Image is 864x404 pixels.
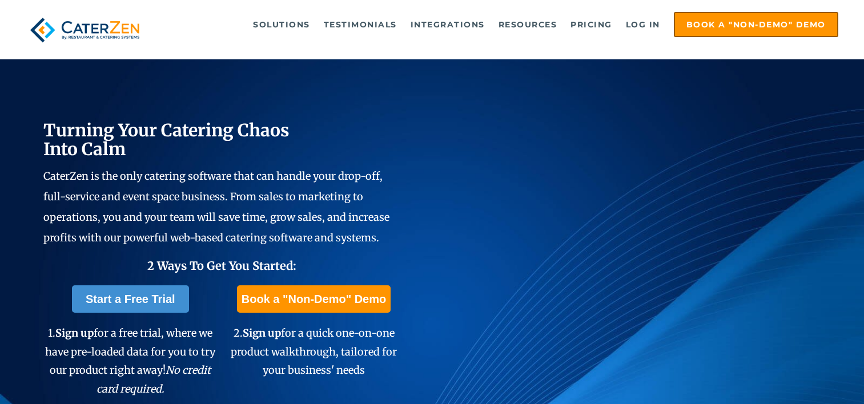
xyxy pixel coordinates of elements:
[72,285,189,313] a: Start a Free Trial
[565,13,618,36] a: Pricing
[318,13,403,36] a: Testimonials
[620,13,666,36] a: Log in
[43,119,290,160] span: Turning Your Catering Chaos Into Calm
[26,12,144,48] img: caterzen
[493,13,563,36] a: Resources
[147,258,296,273] span: 2 Ways To Get You Started:
[237,285,391,313] a: Book a "Non-Demo" Demo
[43,169,389,244] span: CaterZen is the only catering software that can handle your drop-off, full-service and event spac...
[674,12,838,37] a: Book a "Non-Demo" Demo
[97,363,211,395] em: No credit card required.
[45,326,215,395] span: 1. for a free trial, where we have pre-loaded data for you to try our product right away!
[762,359,851,391] iframe: Help widget launcher
[405,13,491,36] a: Integrations
[243,326,281,340] span: Sign up
[164,12,838,37] div: Navigation Menu
[231,326,397,377] span: 2. for a quick one-on-one product walkthrough, tailored for your business' needs
[247,13,316,36] a: Solutions
[55,326,94,340] span: Sign up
